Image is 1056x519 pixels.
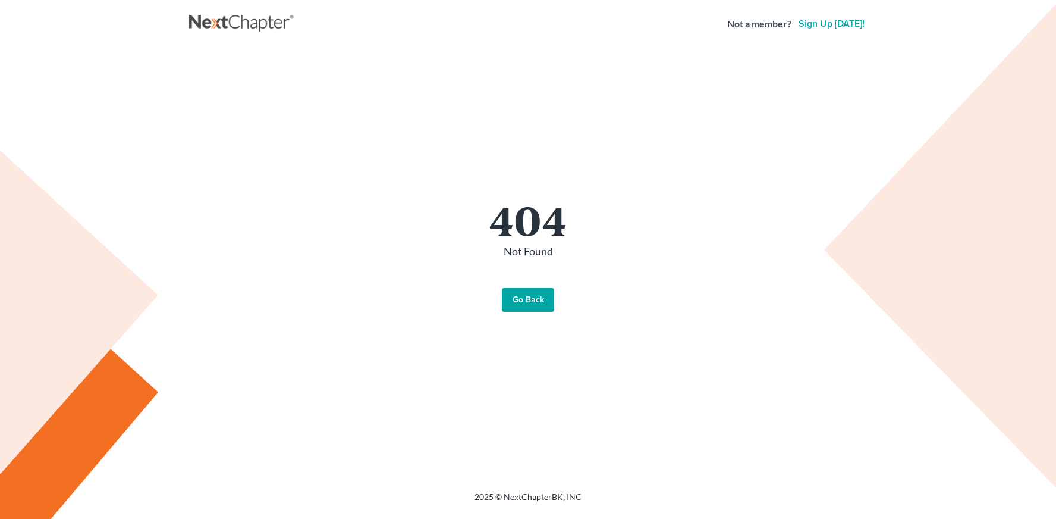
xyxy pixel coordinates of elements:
a: Sign up [DATE]! [796,19,867,29]
p: Not Found [201,244,855,259]
a: Go Back [502,288,554,312]
h1: 404 [201,199,855,239]
div: 2025 © NextChapterBK, INC [189,491,867,512]
strong: Not a member? [727,17,791,31]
